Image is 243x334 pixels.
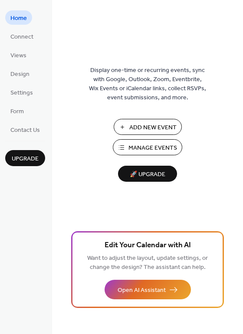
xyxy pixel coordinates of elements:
[113,139,182,155] button: Manage Events
[129,123,177,132] span: Add New Event
[5,122,45,137] a: Contact Us
[118,286,166,295] span: Open AI Assistant
[5,10,32,25] a: Home
[89,66,206,102] span: Display one-time or recurring events, sync with Google, Outlook, Zoom, Eventbrite, Wix Events or ...
[105,280,191,299] button: Open AI Assistant
[5,104,29,118] a: Form
[12,154,39,164] span: Upgrade
[5,48,32,62] a: Views
[10,14,27,23] span: Home
[10,126,40,135] span: Contact Us
[10,107,24,116] span: Form
[5,66,35,81] a: Design
[118,166,177,182] button: 🚀 Upgrade
[105,239,191,252] span: Edit Your Calendar with AI
[128,144,177,153] span: Manage Events
[114,119,182,135] button: Add New Event
[10,70,30,79] span: Design
[5,85,38,99] a: Settings
[123,169,172,180] span: 🚀 Upgrade
[5,150,45,166] button: Upgrade
[5,29,39,43] a: Connect
[87,252,208,273] span: Want to adjust the layout, update settings, or change the design? The assistant can help.
[10,33,33,42] span: Connect
[10,88,33,98] span: Settings
[10,51,26,60] span: Views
